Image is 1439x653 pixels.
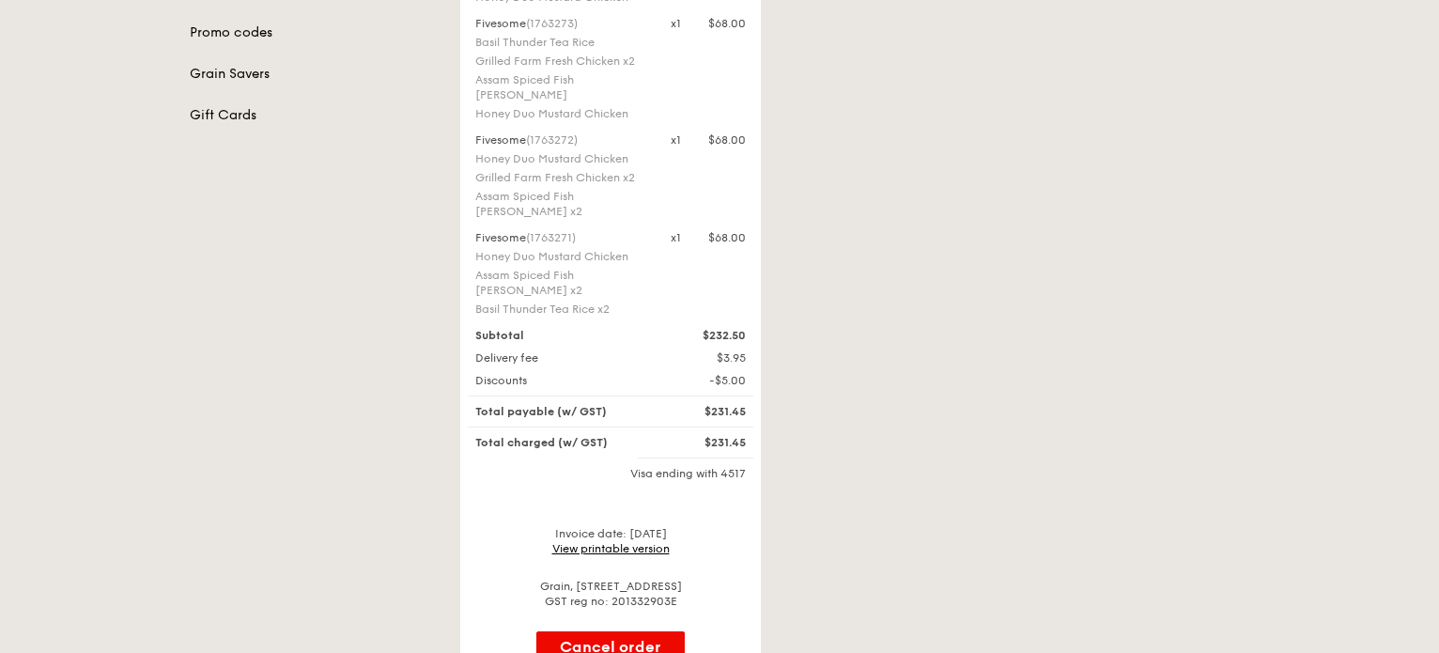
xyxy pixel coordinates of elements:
[708,16,746,31] div: $68.00
[464,373,659,388] div: Discounts
[475,249,648,264] div: Honey Duo Mustard Chicken
[190,106,438,125] a: Gift Cards
[475,106,648,121] div: Honey Duo Mustard Chicken
[659,350,757,365] div: $3.95
[475,35,648,50] div: Basil Thunder Tea Rice
[659,435,757,450] div: $231.45
[475,230,648,245] div: Fivesome
[468,579,753,609] div: Grain, [STREET_ADDRESS] GST reg no: 201332903E
[659,404,757,419] div: $231.45
[475,72,648,102] div: Assam Spiced Fish [PERSON_NAME]
[708,132,746,148] div: $68.00
[468,466,753,481] div: Visa ending with 4517
[464,328,659,343] div: Subtotal
[671,230,681,245] div: x1
[659,328,757,343] div: $232.50
[475,189,648,219] div: Assam Spiced Fish [PERSON_NAME] x2
[475,16,648,31] div: Fivesome
[475,54,648,69] div: Grilled Farm Fresh Chicken x2
[526,231,576,244] span: (1763271)
[464,350,659,365] div: Delivery fee
[671,16,681,31] div: x1
[475,151,648,166] div: Honey Duo Mustard Chicken
[671,132,681,148] div: x1
[464,435,659,450] div: Total charged (w/ GST)
[475,268,648,298] div: Assam Spiced Fish [PERSON_NAME] x2
[552,542,670,555] a: View printable version
[659,373,757,388] div: -$5.00
[190,65,438,84] a: Grain Savers
[475,170,648,185] div: Grilled Farm Fresh Chicken x2
[475,405,607,418] span: Total payable (w/ GST)
[468,526,753,556] div: Invoice date: [DATE]
[190,23,438,42] a: Promo codes
[475,132,648,148] div: Fivesome
[526,17,578,30] span: (1763273)
[475,302,648,317] div: Basil Thunder Tea Rice x2
[708,230,746,245] div: $68.00
[526,133,578,147] span: (1763272)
